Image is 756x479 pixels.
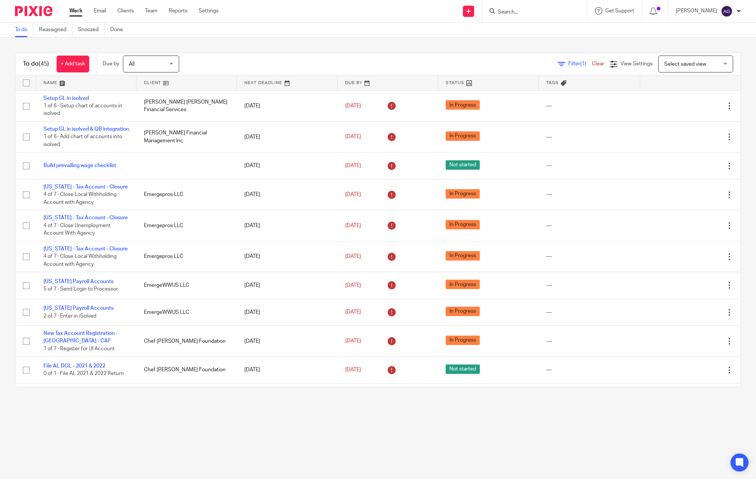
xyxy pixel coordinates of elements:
span: View Settings [620,61,653,66]
span: (1) [580,61,586,66]
span: 1 of 7 · Register for UI Account [43,346,115,351]
td: Emergepros LLC [136,210,237,241]
span: Select saved view [664,62,706,67]
td: Chef [PERSON_NAME] Foundation [136,383,237,410]
td: Chef [PERSON_NAME] Foundation [136,357,237,383]
a: Settings [199,7,219,15]
td: EmergeWWUS LLC [136,272,237,299]
td: [DATE] [237,210,337,241]
span: 4 of 7 · Close Local Withholding Account with Agency [43,254,117,267]
span: In Progress [446,307,480,316]
span: In Progress [446,220,480,229]
div: --- [546,366,633,374]
span: 1 of 6 · Setup chart of accounts in isolved [43,103,122,116]
td: [DATE] [237,272,337,299]
span: Tags [546,81,559,85]
a: Snoozed [78,23,105,37]
div: --- [546,162,633,169]
a: [US_STATE] Payroll Accounts [43,279,114,284]
span: 5 of 7 · Send Login to Processor [43,287,118,292]
div: --- [546,133,633,141]
td: [DATE] [237,326,337,357]
a: [US_STATE] - Tax Account - Closure [43,215,128,220]
span: In Progress [446,189,480,199]
div: --- [546,222,633,229]
span: 1 of 6 · Add chart of accounts into isolved [43,134,122,148]
a: Done [110,23,129,37]
td: [DATE] [237,179,337,210]
a: Reports [169,7,187,15]
td: [PERSON_NAME] Financial Management Inc [136,121,237,152]
a: [US_STATE] - Tax Account - Closure [43,246,128,252]
span: All [129,62,135,67]
td: [DATE] [237,299,337,325]
a: Email [94,7,106,15]
div: --- [546,191,633,198]
td: Emergepros LLC [136,179,237,210]
td: [DATE] [237,383,337,410]
span: Not started [446,160,480,170]
span: (45) [39,61,49,67]
a: New Tax Account Registration - [GEOGRAPHIC_DATA] - CAF [43,331,118,343]
p: Due by [103,60,119,68]
td: [DATE] [237,357,337,383]
span: In Progress [446,100,480,110]
span: 0 of 1 · File AL 2021 & 2022 Return [43,371,124,377]
span: In Progress [446,280,480,289]
span: Get Support [605,8,634,14]
span: 4 of 7 · Close Unemployment Account With Agency [43,223,111,236]
div: --- [546,102,633,110]
a: [US_STATE] Payroll Accounts [43,306,114,311]
h1: To do [23,60,49,68]
td: EmergeWWUS LLC [136,299,237,325]
td: [DATE] [237,121,337,152]
img: Pixie [15,6,52,16]
span: Not started [446,365,480,374]
a: Team [145,7,157,15]
a: + Add task [57,56,89,72]
span: [DATE] [345,103,361,108]
span: 4 of 7 · Close Local Withholding Account with Agency [43,192,117,205]
div: --- [546,337,633,345]
p: [PERSON_NAME] [676,7,717,15]
a: Reassigned [39,23,72,37]
div: --- [546,282,633,289]
td: [PERSON_NAME] [PERSON_NAME] Financial Services [136,90,237,121]
a: Setup GL in isolved & QB integration [43,127,129,132]
span: [DATE] [345,192,361,197]
a: Build prevailing wage checklist [43,163,116,168]
td: [DATE] [237,152,337,179]
div: --- [546,309,633,316]
a: File AL DOL - 2021 & 2022 [43,363,105,369]
a: [US_STATE] - Tax Account - Closure [43,184,128,190]
input: Search [497,9,564,16]
td: Chef [PERSON_NAME] Foundation [136,326,237,357]
span: In Progress [446,131,480,141]
a: Clients [117,7,134,15]
a: To do [15,23,33,37]
span: [DATE] [345,163,361,168]
a: Clear [592,61,604,66]
a: Work [69,7,82,15]
span: In Progress [446,251,480,261]
span: Filter [568,61,592,66]
span: [DATE] [345,310,361,315]
td: Emergepros LLC [136,241,237,272]
td: [DATE] [237,241,337,272]
a: Setup GL in isolved [43,96,89,101]
span: [DATE] [345,339,361,344]
span: [DATE] [345,283,361,288]
span: [DATE] [345,223,361,228]
span: In Progress [446,336,480,345]
img: svg%3E [721,5,733,17]
span: 2 of 7 · Enter in iSolved [43,313,96,319]
span: [DATE] [345,367,361,372]
span: [DATE] [345,254,361,259]
span: [DATE] [345,134,361,140]
td: [DATE] [237,90,337,121]
div: --- [546,253,633,260]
